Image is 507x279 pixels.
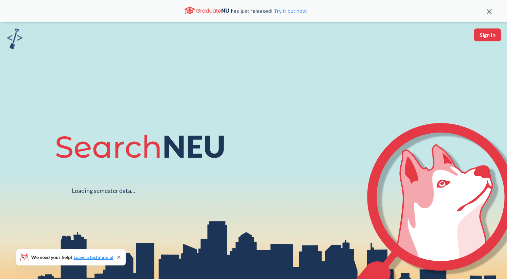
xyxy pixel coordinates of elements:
button: Sign In [474,28,501,41]
a: sandbox logo [7,28,23,51]
a: Try it out now! [272,7,308,14]
div: Loading semester data... [72,187,135,195]
span: We need your help! [31,255,113,260]
a: Leave a testimonial [73,254,113,260]
span: has just released! [231,7,308,15]
img: sandbox logo [7,28,23,49]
